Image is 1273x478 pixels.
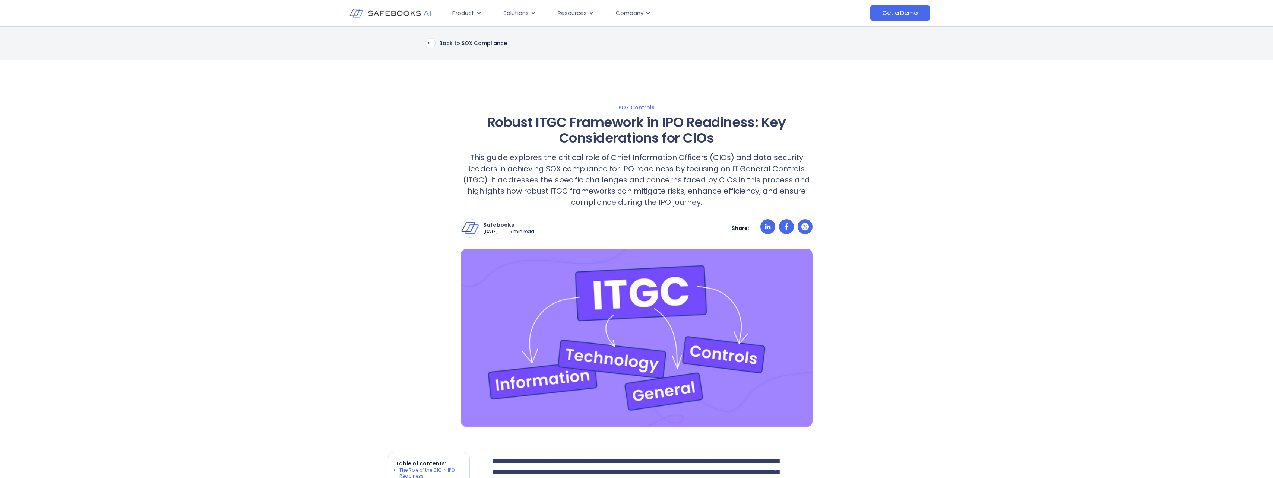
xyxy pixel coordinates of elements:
[461,152,813,208] p: This guide explores the critical role of Chief Information Officers (CIOs) and data security lead...
[732,225,749,232] p: Share:
[439,40,507,47] p: Back to SOX Compliance
[452,9,474,17] span: Product
[870,5,930,21] a: Get a Demo
[558,9,587,17] span: Resources
[461,219,479,237] img: Safebooks
[446,6,796,20] nav: Menu
[446,6,796,20] div: Menu Toggle
[461,249,813,427] img: a purple background with a diagram of itcc
[882,9,918,17] span: Get a Demo
[461,115,813,146] h1: Robust ITGC Framework in IPO Readiness: Key Considerations for CIOs
[616,9,643,17] span: Company
[509,229,534,235] p: 6 min read
[388,104,886,111] a: SOX Controls
[425,38,507,48] a: Back to SOX Compliance
[483,229,498,235] p: [DATE]
[503,9,529,17] span: Solutions
[396,460,462,467] p: Table of contents:
[483,222,534,228] p: Safebooks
